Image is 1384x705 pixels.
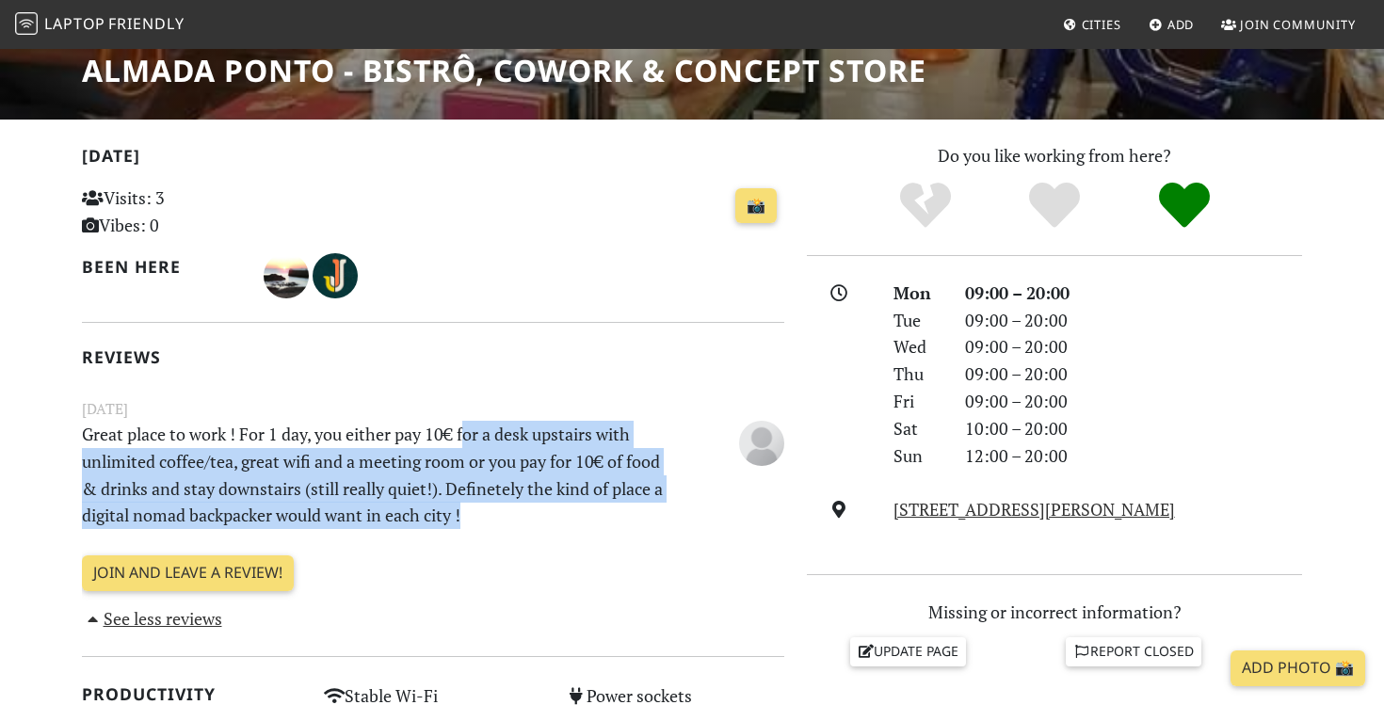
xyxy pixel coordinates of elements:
div: Tue [882,307,954,334]
img: 3159-jennifer.jpg [313,253,358,298]
a: Join Community [1214,8,1363,41]
p: Visits: 3 Vibes: 0 [82,184,301,239]
h2: Productivity [82,684,301,704]
img: blank-535327c66bd565773addf3077783bbfce4b00ec00e9fd257753287c682c7fa38.png [739,421,784,466]
span: Nuno [264,263,313,285]
span: Jennifer Ho [313,263,358,285]
img: LaptopFriendly [15,12,38,35]
div: 09:00 – 20:00 [954,280,1313,307]
p: Missing or incorrect information? [807,599,1302,626]
div: 10:00 – 20:00 [954,415,1313,442]
a: [STREET_ADDRESS][PERSON_NAME] [893,498,1175,521]
a: See less reviews [82,607,222,630]
div: 09:00 – 20:00 [954,307,1313,334]
p: Do you like working from here? [807,142,1302,169]
h2: Reviews [82,347,784,367]
p: Great place to work ! For 1 day, you either pay 10€ for a desk upstairs with unlimited coffee/tea... [71,421,675,529]
h2: Been here [82,257,241,277]
div: Sun [882,442,954,470]
div: 09:00 – 20:00 [954,388,1313,415]
a: LaptopFriendly LaptopFriendly [15,8,185,41]
div: 09:00 – 20:00 [954,361,1313,388]
div: No [861,180,990,232]
a: Add Photo 📸 [1231,650,1365,686]
a: 📸 [735,188,777,224]
div: Yes [990,180,1119,232]
span: Friendly [108,13,184,34]
span: Anonymous [739,429,784,452]
span: Cities [1082,16,1121,33]
a: Cities [1055,8,1129,41]
a: Update page [850,637,967,665]
div: Thu [882,361,954,388]
span: Laptop [44,13,105,34]
span: Add [1167,16,1195,33]
h1: Almada Ponto - Bistrô, Cowork & Concept Store [82,53,926,88]
a: Join and leave a review! [82,555,294,591]
div: Sat [882,415,954,442]
div: Mon [882,280,954,307]
div: 12:00 – 20:00 [954,442,1313,470]
small: [DATE] [71,397,796,421]
h2: [DATE] [82,146,784,173]
a: Report closed [1066,637,1201,665]
div: 09:00 – 20:00 [954,333,1313,361]
a: Add [1141,8,1202,41]
div: Wed [882,333,954,361]
div: Definitely! [1119,180,1249,232]
div: Fri [882,388,954,415]
img: 3143-nuno.jpg [264,253,309,298]
span: Join Community [1240,16,1356,33]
